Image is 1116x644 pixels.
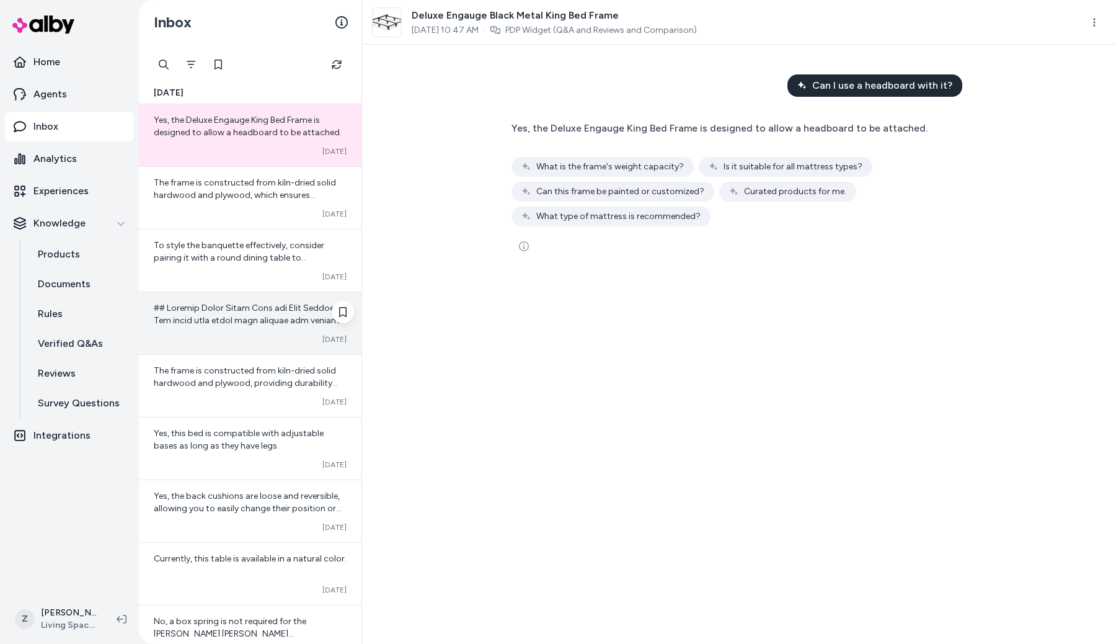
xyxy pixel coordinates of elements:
[33,151,77,166] p: Analytics
[322,522,347,532] span: [DATE]
[38,277,91,292] p: Documents
[536,210,701,223] span: What type of mattress is recommended?
[139,542,361,605] a: Currently, this table is available in a natural color.[DATE]
[139,354,361,417] a: The frame is constructed from kiln-dried solid hardwood and plywood, providing durability and sta...
[33,184,89,199] p: Experiences
[154,240,345,400] span: To style the banquette effectively, consider pairing it with a round dining table to complement i...
[322,334,347,344] span: [DATE]
[38,306,63,321] p: Rules
[322,460,347,470] span: [DATE]
[322,585,347,595] span: [DATE]
[511,122,928,134] span: Yes, the Deluxe Engauge King Bed Frame is designed to allow a headboard to be attached.
[25,359,134,388] a: Reviews
[139,166,361,229] a: The frame is constructed from kiln-dried solid hardwood and plywood, which ensures durability and...
[412,8,697,23] span: Deluxe Engauge Black Metal King Bed Frame
[154,428,324,451] span: Yes, this bed is compatible with adjustable bases as long as they have legs.
[412,24,479,37] span: [DATE] 10:47 AM
[505,24,697,37] a: PDP Widget (Q&A and Reviews and Comparison)
[38,247,80,262] p: Products
[33,87,67,102] p: Agents
[324,52,349,77] button: Refresh
[154,87,184,99] span: [DATE]
[7,599,107,639] button: Z[PERSON_NAME]Living Spaces
[38,336,103,351] p: Verified Q&As
[25,239,134,269] a: Products
[15,609,35,629] span: Z
[154,177,336,213] span: The frame is constructed from kiln-dried solid hardwood and plywood, which ensures durability and...
[5,144,134,174] a: Analytics
[322,209,347,219] span: [DATE]
[322,272,347,282] span: [DATE]
[5,176,134,206] a: Experiences
[154,553,347,564] span: Currently, this table is available in a natural color.
[536,186,704,198] span: Can this frame be painted or customized?
[5,112,134,141] a: Inbox
[33,55,60,69] p: Home
[12,16,74,34] img: alby Logo
[511,234,536,259] button: See more
[744,186,846,198] span: Curated products for me.
[139,417,361,480] a: Yes, this bed is compatible with adjustable bases as long as they have legs.[DATE]
[373,8,401,37] img: 307626_black_metal_metal_frame_signature_01.jpg
[25,329,134,359] a: Verified Q&As
[41,619,97,632] span: Living Spaces
[38,396,120,411] p: Survey Questions
[322,397,347,407] span: [DATE]
[33,119,58,134] p: Inbox
[5,421,134,450] a: Integrations
[5,79,134,109] a: Agents
[484,24,485,37] span: ·
[322,146,347,156] span: [DATE]
[154,13,192,32] h2: Inbox
[812,78,952,93] span: Can I use a headboard with it?
[5,47,134,77] a: Home
[139,480,361,542] a: Yes, the back cushions are loose and reversible, allowing you to easily change their position or ...
[154,491,342,526] span: Yes, the back cushions are loose and reversible, allowing you to easily change their position or ...
[25,299,134,329] a: Rules
[179,52,203,77] button: Filter
[38,366,76,381] p: Reviews
[139,104,361,166] a: Yes, the Deluxe Engauge King Bed Frame is designed to allow a headboard to be attached.[DATE]
[154,115,342,138] span: Yes, the Deluxe Engauge King Bed Frame is designed to allow a headboard to be attached.
[33,216,86,231] p: Knowledge
[25,388,134,418] a: Survey Questions
[5,208,134,238] button: Knowledge
[33,428,91,443] p: Integrations
[536,161,684,173] span: What is the frame's weight capacity?
[724,161,862,173] span: Is it suitable for all mattress types?
[25,269,134,299] a: Documents
[41,607,97,619] p: [PERSON_NAME]
[139,229,361,292] a: To style the banquette effectively, consider pairing it with a round dining table to complement i...
[139,292,361,354] a: ## Loremip Dolor Sitam Cons adi Elit Seddoei Tem incid utla etdol magn aliquae adm veniam quisno....
[154,365,338,401] span: The frame is constructed from kiln-dried solid hardwood and plywood, providing durability and sta...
